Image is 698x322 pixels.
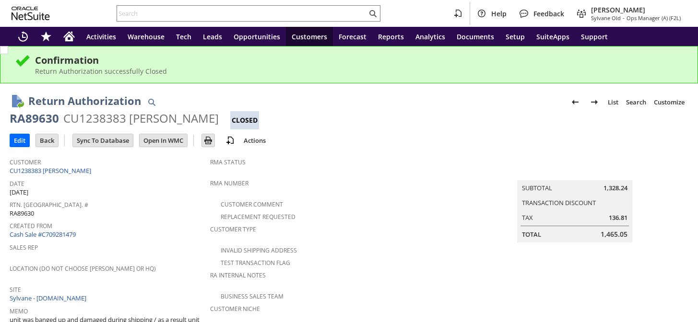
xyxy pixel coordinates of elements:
div: Closed [230,111,259,129]
a: Site [10,286,21,294]
input: Open In WMC [140,134,187,147]
span: Customers [292,32,327,41]
a: SuiteApps [531,27,575,46]
span: Leads [203,32,222,41]
div: Return Authorization successfully Closed [35,67,683,76]
span: Tech [176,32,191,41]
span: [DATE] [10,188,28,197]
span: [PERSON_NAME] [591,5,681,14]
a: Warehouse [122,27,170,46]
svg: Recent Records [17,31,29,42]
a: Documents [451,27,500,46]
a: Test Transaction Flag [221,259,290,267]
span: Activities [86,32,116,41]
a: CU1238383 [PERSON_NAME] [10,166,94,175]
div: CU1238383 [PERSON_NAME] [63,111,219,126]
a: Created From [10,222,52,230]
a: RMA Status [210,158,246,166]
input: Print [202,134,214,147]
a: Activities [81,27,122,46]
a: Subtotal [522,184,552,192]
input: Back [36,134,58,147]
a: Customer Comment [221,200,283,208]
a: Leads [197,27,228,46]
a: Analytics [410,27,451,46]
svg: Home [63,31,75,42]
a: Transaction Discount [522,198,596,207]
a: Support [575,27,614,46]
svg: Shortcuts [40,31,52,42]
a: Customize [650,94,688,110]
a: List [604,94,622,110]
a: Tech [170,27,197,46]
a: Customers [286,27,333,46]
a: Tax [522,213,533,222]
img: Print [202,135,214,146]
a: Setup [500,27,531,46]
span: Feedback [533,9,564,18]
a: RA Internal Notes [210,271,266,279]
img: Previous [569,96,581,108]
span: Ops Manager (A) (F2L) [627,14,681,22]
span: Warehouse [128,32,165,41]
a: RMA Number [210,179,248,187]
span: RA89630 [10,209,34,218]
h1: Return Authorization [28,93,141,109]
img: Next [589,96,600,108]
a: Date [10,180,24,188]
a: Replacement Requested [221,213,296,221]
a: Home [58,27,81,46]
div: RA89630 [10,111,59,126]
span: Sylvane Old [591,14,621,22]
div: Shortcuts [35,27,58,46]
caption: Summary [517,165,632,180]
a: Total [522,230,541,239]
a: Cash Sale #C709281479 [10,230,76,239]
a: Search [622,94,650,110]
a: Invalid Shipping Address [221,246,297,254]
a: Rtn. [GEOGRAPHIC_DATA]. # [10,201,88,209]
a: Sylvane - [DOMAIN_NAME] [10,294,89,302]
span: Help [491,9,507,18]
span: 1,465.05 [601,230,627,239]
span: Opportunities [234,32,280,41]
span: Reports [378,32,404,41]
span: SuiteApps [536,32,569,41]
span: Forecast [339,32,367,41]
a: Reports [372,27,410,46]
svg: Search [367,8,379,19]
a: Forecast [333,27,372,46]
span: 1,328.24 [603,184,627,193]
span: Setup [506,32,525,41]
a: Customer Type [210,225,256,233]
span: Support [581,32,608,41]
input: Edit [10,134,29,147]
a: Memo [10,307,28,315]
input: Sync To Database [73,134,133,147]
a: Customer Niche [210,305,260,313]
a: Business Sales Team [221,292,284,300]
span: 136.81 [609,213,627,222]
svg: logo [12,7,50,20]
span: - [623,14,625,22]
div: Confirmation [35,54,683,67]
a: Customer [10,158,41,166]
img: Quick Find [146,96,157,108]
img: add-record.svg [225,135,236,146]
span: Documents [457,32,494,41]
a: Location (Do Not Choose [PERSON_NAME] or HQ) [10,264,156,273]
a: Sales Rep [10,243,38,252]
input: Search [117,8,367,19]
span: Analytics [415,32,445,41]
a: Actions [240,136,270,145]
a: Recent Records [12,27,35,46]
a: Opportunities [228,27,286,46]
